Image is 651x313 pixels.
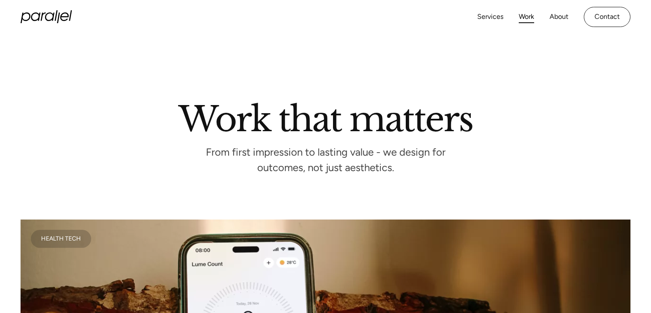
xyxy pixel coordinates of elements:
p: From first impression to lasting value - we design for outcomes, not just aesthetics. [197,149,454,172]
a: About [550,11,568,23]
a: home [21,10,72,23]
a: Services [477,11,503,23]
a: Work [519,11,534,23]
div: Health Tech [41,237,81,241]
a: Contact [584,7,630,27]
h2: Work that matters [82,102,570,132]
